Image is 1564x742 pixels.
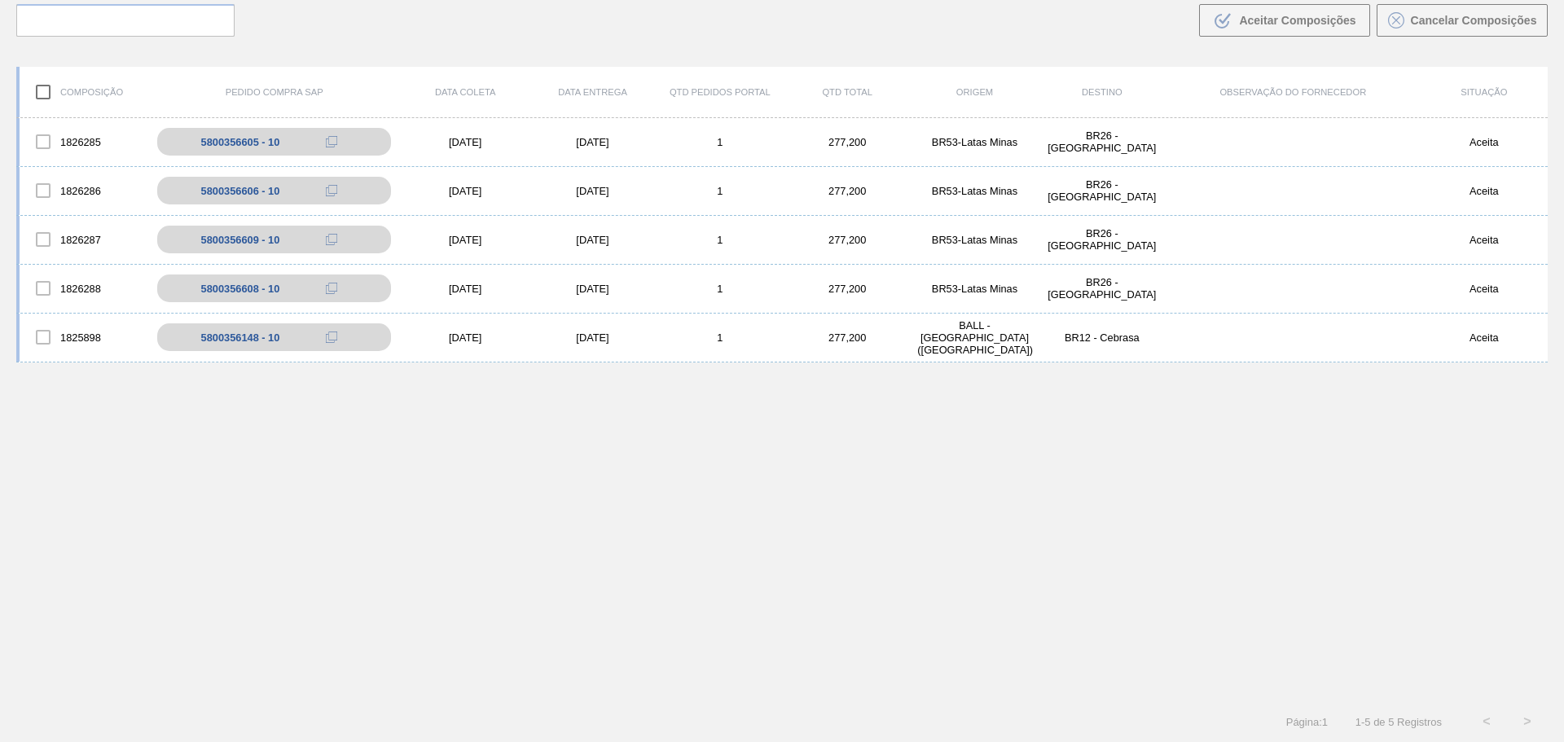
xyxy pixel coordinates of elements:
div: [DATE] [529,331,656,344]
div: 5800356609 - 10 [201,234,280,246]
div: BR26 - Uberlândia [1039,227,1166,252]
div: 277,200 [784,185,911,197]
div: [DATE] [529,283,656,295]
div: Destino [1039,87,1166,97]
div: Copiar [315,279,348,298]
div: BR53-Latas Minas [911,234,1038,246]
div: 1826287 [20,222,147,257]
div: Data entrega [529,87,656,97]
div: 5800356148 - 10 [201,331,280,344]
div: 1825898 [20,320,147,354]
div: [DATE] [529,234,656,246]
div: Copiar [315,230,348,249]
div: 277,200 [784,234,911,246]
div: 277,200 [784,136,911,148]
div: [DATE] [402,331,529,344]
div: Situação [1421,87,1548,97]
div: BR53-Latas Minas [911,136,1038,148]
div: BALL - BRASÍLIA (DF) [911,319,1038,356]
div: Copiar [315,327,348,347]
div: BR53-Latas Minas [911,283,1038,295]
div: Qtd Total [784,87,911,97]
div: BR26 - Uberlândia [1039,130,1166,154]
div: Origem [911,87,1038,97]
div: [DATE] [402,185,529,197]
div: [DATE] [402,234,529,246]
div: 5800356605 - 10 [201,136,280,148]
div: 1 [657,331,784,344]
div: [DATE] [529,136,656,148]
div: Aceita [1421,283,1548,295]
div: BR26 - Uberlândia [1039,276,1166,301]
div: BR26 - Uberlândia [1039,178,1166,203]
div: Aceita [1421,331,1548,344]
div: Copiar [315,181,348,200]
div: 1826286 [20,173,147,208]
div: 5800356608 - 10 [201,283,280,295]
div: [DATE] [402,136,529,148]
span: 1 - 5 de 5 Registros [1352,716,1442,728]
div: 277,200 [784,283,911,295]
div: [DATE] [529,185,656,197]
button: < [1466,701,1507,742]
span: Página : 1 [1286,716,1328,728]
div: 5800356606 - 10 [201,185,280,197]
div: 1826288 [20,271,147,305]
div: 1826285 [20,125,147,159]
div: Qtd Pedidos Portal [657,87,784,97]
div: Aceita [1421,234,1548,246]
span: Cancelar Composições [1411,14,1537,27]
div: Aceita [1421,185,1548,197]
div: Data coleta [402,87,529,97]
div: BR53-Latas Minas [911,185,1038,197]
button: > [1507,701,1548,742]
div: Observação do Fornecedor [1166,87,1421,97]
div: 277,200 [784,331,911,344]
div: Copiar [315,132,348,151]
div: 1 [657,234,784,246]
div: BR12 - Cebrasa [1039,331,1166,344]
button: Aceitar Composições [1199,4,1370,37]
div: [DATE] [402,283,529,295]
div: Aceita [1421,136,1548,148]
span: Aceitar Composições [1239,14,1355,27]
div: Composição [20,75,147,109]
div: Pedido Compra SAP [147,87,402,97]
div: 1 [657,136,784,148]
div: 1 [657,283,784,295]
button: Cancelar Composições [1377,4,1548,37]
div: 1 [657,185,784,197]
